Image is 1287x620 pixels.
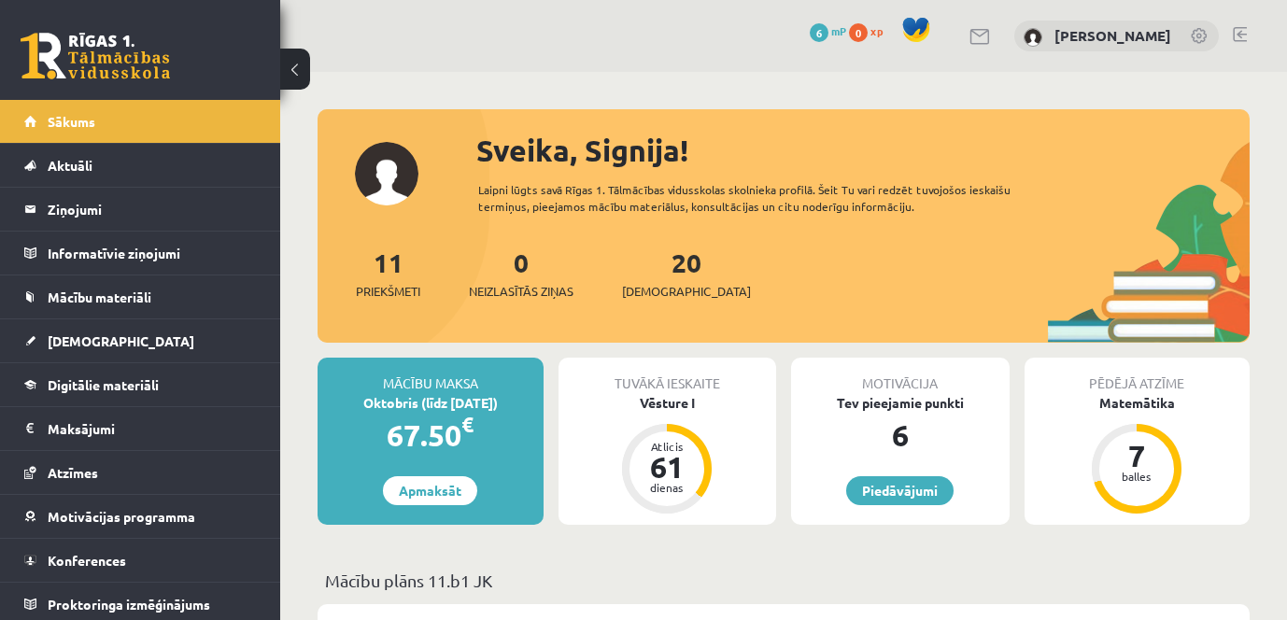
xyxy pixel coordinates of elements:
[791,413,1010,458] div: 6
[21,33,170,79] a: Rīgas 1. Tālmācības vidusskola
[318,358,544,393] div: Mācību maksa
[1025,393,1251,516] a: Matemātika 7 balles
[24,539,257,582] a: Konferences
[24,363,257,406] a: Digitālie materiāli
[1109,471,1165,482] div: balles
[356,246,420,301] a: 11Priekšmeti
[791,393,1010,413] div: Tev pieejamie punkti
[639,482,695,493] div: dienas
[559,358,777,393] div: Tuvākā ieskaite
[1054,26,1171,45] a: [PERSON_NAME]
[48,508,195,525] span: Motivācijas programma
[1025,393,1251,413] div: Matemātika
[24,144,257,187] a: Aktuāli
[849,23,892,38] a: 0 xp
[356,282,420,301] span: Priekšmeti
[622,246,751,301] a: 20[DEMOGRAPHIC_DATA]
[48,552,126,569] span: Konferences
[810,23,828,42] span: 6
[469,246,573,301] a: 0Neizlasītās ziņas
[810,23,846,38] a: 6 mP
[478,181,1038,215] div: Laipni lūgts savā Rīgas 1. Tālmācības vidusskolas skolnieka profilā. Šeit Tu vari redzēt tuvojošo...
[48,596,210,613] span: Proktoringa izmēģinājums
[24,100,257,143] a: Sākums
[24,495,257,538] a: Motivācijas programma
[318,393,544,413] div: Oktobris (līdz [DATE])
[24,407,257,450] a: Maksājumi
[24,188,257,231] a: Ziņojumi
[476,128,1250,173] div: Sveika, Signija!
[1024,28,1042,47] img: Signija Fazekaša
[383,476,477,505] a: Apmaksāt
[325,568,1242,593] p: Mācību plāns 11.b1 JK
[1025,358,1251,393] div: Pēdējā atzīme
[870,23,883,38] span: xp
[48,376,159,393] span: Digitālie materiāli
[24,232,257,275] a: Informatīvie ziņojumi
[48,464,98,481] span: Atzīmes
[48,188,257,231] legend: Ziņojumi
[622,282,751,301] span: [DEMOGRAPHIC_DATA]
[846,476,954,505] a: Piedāvājumi
[831,23,846,38] span: mP
[48,113,95,130] span: Sākums
[559,393,777,413] div: Vēsture I
[791,358,1010,393] div: Motivācija
[1109,441,1165,471] div: 7
[639,441,695,452] div: Atlicis
[48,232,257,275] legend: Informatīvie ziņojumi
[24,319,257,362] a: [DEMOGRAPHIC_DATA]
[849,23,868,42] span: 0
[48,157,92,174] span: Aktuāli
[559,393,777,516] a: Vēsture I Atlicis 61 dienas
[24,275,257,318] a: Mācību materiāli
[48,289,151,305] span: Mācību materiāli
[469,282,573,301] span: Neizlasītās ziņas
[461,411,474,438] span: €
[318,413,544,458] div: 67.50
[48,407,257,450] legend: Maksājumi
[48,332,194,349] span: [DEMOGRAPHIC_DATA]
[639,452,695,482] div: 61
[24,451,257,494] a: Atzīmes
